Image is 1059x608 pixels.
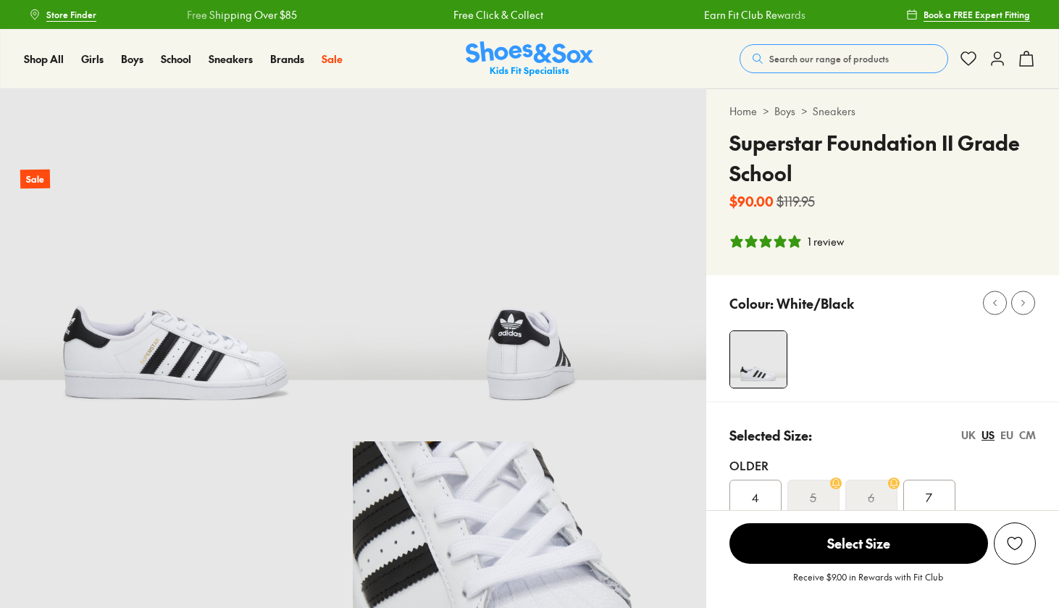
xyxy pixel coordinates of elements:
a: Brands [270,51,304,67]
span: Boys [121,51,143,66]
a: Sale [322,51,343,67]
span: Store Finder [46,8,96,21]
div: US [981,428,995,443]
span: 4 [752,488,759,506]
h4: Superstar Foundation II Grade School [729,128,1036,188]
b: $90.00 [729,191,774,211]
img: 5_1 [730,331,787,388]
a: Book a FREE Expert Fitting [906,1,1030,28]
button: 5 stars, 1 ratings [729,234,844,249]
a: Boys [121,51,143,67]
a: Free Shipping Over $85 [187,7,297,22]
span: 7 [926,488,932,506]
p: Receive $9.00 in Rewards with Fit Club [793,570,943,596]
s: 6 [868,488,874,506]
a: Shop All [24,51,64,67]
div: 1 review [808,234,844,249]
span: School [161,51,191,66]
a: Girls [81,51,104,67]
div: UK [961,428,976,443]
p: Colour: [729,293,774,313]
div: CM [1019,428,1036,443]
a: Free Click & Collect [453,7,543,22]
a: Shoes & Sox [466,41,593,77]
p: Sale [20,170,50,189]
span: Sneakers [209,51,253,66]
span: Select Size [729,523,988,564]
span: Search our range of products [769,52,889,65]
a: Store Finder [29,1,96,28]
span: Book a FREE Expert Fitting [924,8,1030,21]
s: $119.95 [777,191,815,211]
a: School [161,51,191,67]
p: White/Black [777,293,854,313]
span: Sale [322,51,343,66]
button: Select Size [729,522,988,565]
s: 5 [810,488,816,506]
div: > > [729,104,1036,119]
span: Girls [81,51,104,66]
img: 6_1 [353,88,706,441]
a: Home [729,104,757,119]
span: Brands [270,51,304,66]
a: Sneakers [209,51,253,67]
a: Sneakers [813,104,855,119]
button: Add to Wishlist [994,522,1036,565]
p: Selected Size: [729,425,812,445]
button: Search our range of products [740,44,948,73]
a: Boys [774,104,795,119]
a: Earn Fit Club Rewards [704,7,805,22]
span: Shop All [24,51,64,66]
div: Older [729,457,1036,474]
div: EU [1000,428,1013,443]
img: SNS_Logo_Responsive.svg [466,41,593,77]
